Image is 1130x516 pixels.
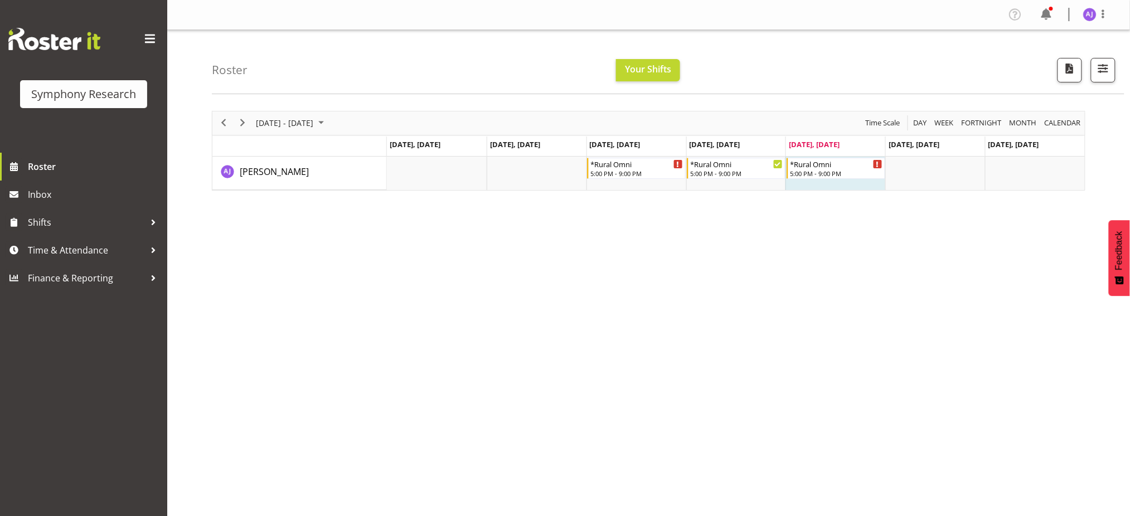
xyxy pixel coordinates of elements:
[988,139,1039,149] span: [DATE], [DATE]
[933,116,956,130] button: Timeline Week
[240,165,309,178] span: [PERSON_NAME]
[1091,58,1116,82] button: Filter Shifts
[790,169,882,178] div: 5:00 PM - 9:00 PM
[625,63,671,75] span: Your Shifts
[960,116,1004,130] button: Fortnight
[252,111,331,135] div: August 18 - 24, 2025
[591,158,683,169] div: *Rural Omni
[240,165,309,178] a: [PERSON_NAME]
[687,158,785,179] div: Aditi Jaiswal"s event - *Rural Omni Begin From Thursday, August 21, 2025 at 5:00:00 PM GMT+10:00 ...
[1008,116,1038,130] span: Month
[490,139,541,149] span: [DATE], [DATE]
[616,59,680,81] button: Your Shifts
[216,116,231,130] button: Previous
[912,116,929,130] button: Timeline Day
[387,157,1085,190] table: Timeline Week of August 22, 2025
[28,242,145,259] span: Time & Attendance
[934,116,955,130] span: Week
[691,158,783,169] div: *Rural Omni
[233,111,252,135] div: next period
[390,139,440,149] span: [DATE], [DATE]
[913,116,928,130] span: Day
[28,214,145,231] span: Shifts
[28,270,145,286] span: Finance & Reporting
[1083,8,1097,21] img: aditi-jaiswal1830.jpg
[31,86,136,103] div: Symphony Research
[1008,116,1039,130] button: Timeline Month
[590,139,641,149] span: [DATE], [DATE]
[1109,220,1130,296] button: Feedback - Show survey
[1043,116,1083,130] button: Month
[864,116,903,130] button: Time Scale
[8,28,100,50] img: Rosterit website logo
[212,157,387,190] td: Aditi Jaiswal resource
[691,169,783,178] div: 5:00 PM - 9:00 PM
[212,111,1085,191] div: Timeline Week of August 22, 2025
[787,158,885,179] div: Aditi Jaiswal"s event - *Rural Omni Begin From Friday, August 22, 2025 at 5:00:00 PM GMT+10:00 En...
[790,158,882,169] div: *Rural Omni
[865,116,901,130] span: Time Scale
[961,116,1003,130] span: Fortnight
[789,139,840,149] span: [DATE], [DATE]
[235,116,250,130] button: Next
[214,111,233,135] div: previous period
[889,139,939,149] span: [DATE], [DATE]
[587,158,686,179] div: Aditi Jaiswal"s event - *Rural Omni Begin From Wednesday, August 20, 2025 at 5:00:00 PM GMT+10:00...
[1058,58,1082,82] button: Download a PDF of the roster according to the set date range.
[255,116,314,130] span: [DATE] - [DATE]
[1114,231,1124,270] span: Feedback
[690,139,740,149] span: [DATE], [DATE]
[591,169,683,178] div: 5:00 PM - 9:00 PM
[28,186,162,203] span: Inbox
[28,158,162,175] span: Roster
[254,116,329,130] button: August 2025
[212,64,248,76] h4: Roster
[1044,116,1082,130] span: calendar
